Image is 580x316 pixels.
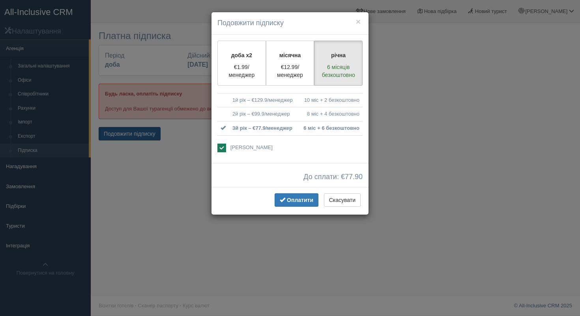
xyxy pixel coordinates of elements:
td: 6 міс + 6 безкоштовно [298,121,363,135]
td: 8 міс + 4 безкоштовно [298,107,363,122]
button: × [356,17,361,26]
p: 6 місяців безкоштовно [319,63,357,79]
span: Оплатити [287,197,313,203]
td: 10 міс + 2 безкоштовно [298,93,363,107]
span: До сплати: € [303,173,363,181]
button: Оплатити [275,193,318,207]
span: 77.90 [345,173,363,181]
td: 1й рік – €129.9/менеджер [229,93,298,107]
p: доба x2 [223,51,261,59]
td: 3й рік – €77.9/менеджер [229,121,298,135]
h4: Подовжити підписку [217,18,363,28]
p: місячна [271,51,309,59]
p: річна [319,51,357,59]
td: 2й рік – €99.9/менеджер [229,107,298,122]
button: Скасувати [324,193,361,207]
span: [PERSON_NAME] [230,144,273,150]
p: €12.99/менеджер [271,63,309,79]
p: €1.99/менеджер [223,63,261,79]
